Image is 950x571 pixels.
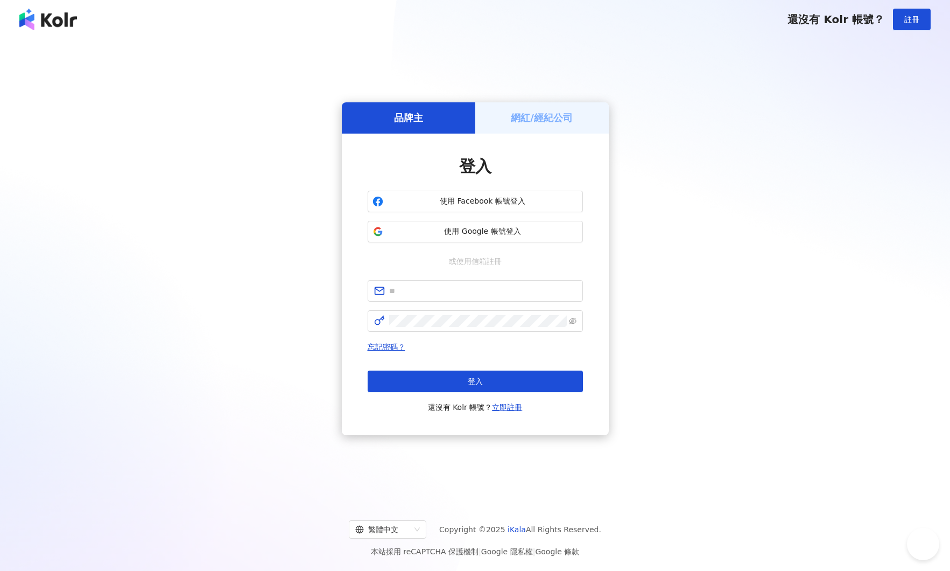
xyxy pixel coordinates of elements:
[533,547,536,556] span: |
[478,547,481,556] span: |
[428,401,523,414] span: 還沒有 Kolr 帳號？
[511,111,573,124] h5: 網紅/經紀公司
[492,403,522,412] a: 立即註冊
[439,523,601,536] span: Copyright © 2025 All Rights Reserved.
[535,547,579,556] a: Google 條款
[355,521,410,538] div: 繁體中文
[893,9,931,30] button: 註冊
[388,196,578,207] span: 使用 Facebook 帳號登入
[368,343,405,351] a: 忘記密碼？
[459,157,491,176] span: 登入
[907,528,939,560] iframe: Help Scout Beacon - Open
[569,317,576,325] span: eye-invisible
[468,377,483,386] span: 登入
[368,371,583,392] button: 登入
[371,545,579,558] span: 本站採用 reCAPTCHA 保護機制
[481,547,533,556] a: Google 隱私權
[787,13,884,26] span: 還沒有 Kolr 帳號？
[368,191,583,212] button: 使用 Facebook 帳號登入
[508,525,526,534] a: iKala
[388,226,578,237] span: 使用 Google 帳號登入
[19,9,77,30] img: logo
[441,255,509,267] span: 或使用信箱註冊
[368,221,583,242] button: 使用 Google 帳號登入
[904,15,919,24] span: 註冊
[394,111,423,124] h5: 品牌主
